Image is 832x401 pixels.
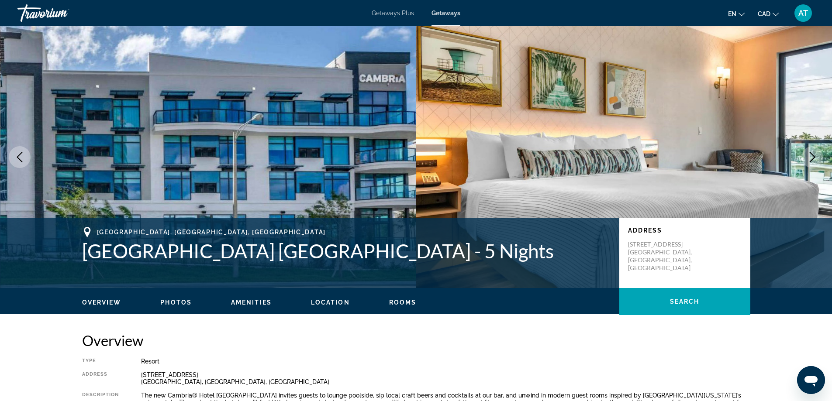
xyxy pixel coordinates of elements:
p: Address [628,227,742,234]
a: Travorium [17,2,105,24]
button: Location [311,298,350,306]
span: en [728,10,736,17]
div: Resort [141,358,750,365]
h2: Overview [82,332,750,349]
span: Search [670,298,700,305]
button: User Menu [792,4,815,22]
button: Rooms [389,298,417,306]
button: Next image [801,146,823,168]
button: Photos [160,298,192,306]
h1: [GEOGRAPHIC_DATA] [GEOGRAPHIC_DATA] - 5 Nights [82,240,611,262]
button: Amenities [231,298,272,306]
a: Getaways Plus [372,10,414,17]
div: Address [82,371,119,385]
div: Type [82,358,119,365]
iframe: Button to launch messaging window [797,366,825,394]
a: Getaways [432,10,460,17]
span: CAD [758,10,770,17]
div: [STREET_ADDRESS] [GEOGRAPHIC_DATA], [GEOGRAPHIC_DATA], [GEOGRAPHIC_DATA] [141,371,750,385]
button: Previous image [9,146,31,168]
span: AT [798,9,808,17]
button: Search [619,288,750,315]
p: [STREET_ADDRESS] [GEOGRAPHIC_DATA], [GEOGRAPHIC_DATA], [GEOGRAPHIC_DATA] [628,240,698,272]
button: Change currency [758,7,779,20]
button: Overview [82,298,121,306]
span: [GEOGRAPHIC_DATA], [GEOGRAPHIC_DATA], [GEOGRAPHIC_DATA] [97,229,326,236]
button: Change language [728,7,745,20]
